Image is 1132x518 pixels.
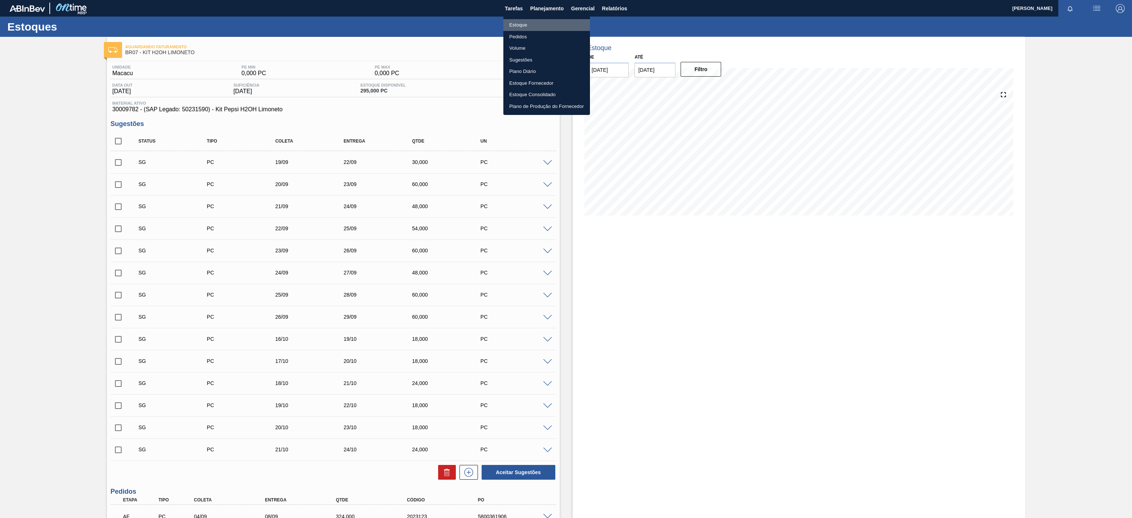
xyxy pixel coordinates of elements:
a: Estoque [503,19,590,31]
a: Estoque Consolidado [503,89,590,101]
a: Pedidos [503,31,590,43]
a: Sugestões [503,54,590,66]
a: Estoque Fornecedor [503,77,590,89]
a: Plano de Produção do Fornecedor [503,101,590,112]
a: Volume [503,42,590,54]
a: Plano Diário [503,66,590,77]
